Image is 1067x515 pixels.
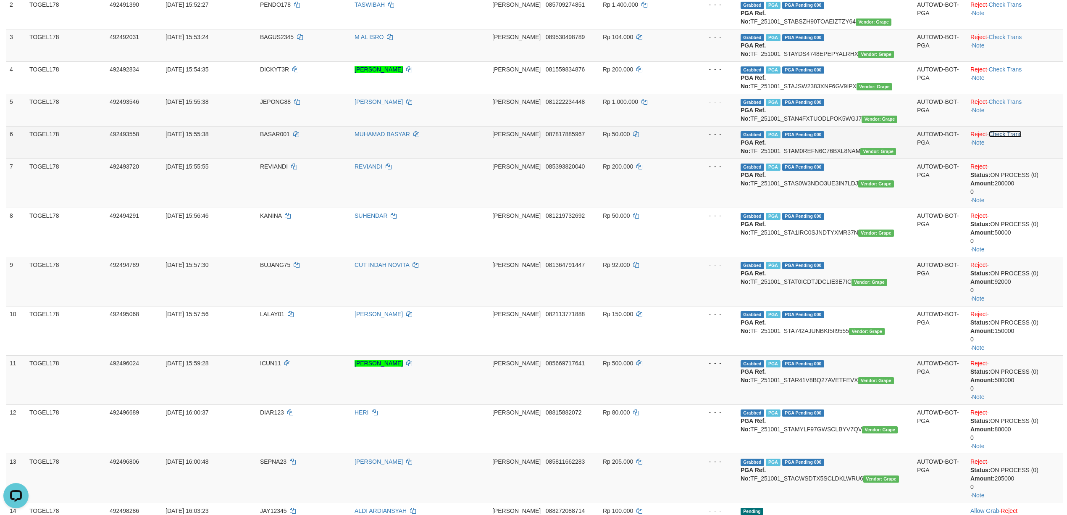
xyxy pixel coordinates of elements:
td: AUTOWD-BOT-PGA [914,61,967,94]
div: - - - [683,359,734,367]
span: PENDO178 [260,1,291,8]
a: Note [972,74,985,81]
a: REVIANDI [355,163,382,170]
td: · · [967,94,1063,126]
b: Amount: [970,229,995,236]
td: AUTOWD-BOT-PGA [914,454,967,503]
b: Status: [970,221,990,227]
b: Amount: [970,426,995,433]
a: [PERSON_NAME] [355,98,403,105]
span: 492496806 [110,458,139,465]
a: TASWIBAH [355,1,385,8]
span: Marked by bilcs1 [766,34,781,41]
div: - - - [683,211,734,220]
b: PGA Ref. No: [741,10,766,25]
b: Status: [970,319,990,326]
a: [PERSON_NAME] [355,458,403,465]
b: Amount: [970,475,995,482]
a: HERI [355,409,368,416]
div: - - - [683,0,734,9]
span: PGA Pending [782,459,824,466]
span: PGA Pending [782,66,824,74]
td: 3 [6,29,26,61]
b: Amount: [970,278,995,285]
td: TF_251001_STAS0W3NDO3UE3IN7LDJ [737,158,914,208]
td: TF_251001_STAN4FXTUODLPOK5WGJ7 [737,94,914,126]
span: PGA Pending [782,311,824,318]
a: Reject [970,212,987,219]
td: TOGEL178 [26,126,106,158]
span: Vendor URL: https://settle31.1velocity.biz [858,377,894,384]
b: PGA Ref. No: [741,270,766,285]
span: Vendor URL: https://settle31.1velocity.biz [858,180,894,188]
span: [DATE] 15:54:35 [166,66,208,73]
a: Note [972,139,985,146]
span: PGA Pending [782,164,824,171]
span: Copy 085669717641 to clipboard [546,360,585,367]
span: [PERSON_NAME] [492,458,541,465]
span: Rp 200.000 [603,163,633,170]
span: [DATE] 15:56:46 [166,212,208,219]
span: [DATE] 16:00:48 [166,458,208,465]
span: Rp 150.000 [603,311,633,317]
a: Check Trans [989,34,1022,40]
td: · · [967,355,1063,404]
span: Rp 92.000 [603,261,630,268]
td: · · [967,126,1063,158]
span: Pending [741,508,763,515]
span: Vendor URL: https://settle31.1velocity.biz [856,18,891,26]
td: TF_251001_STA1IRC0SJNDTYXMR37N [737,208,914,257]
td: AUTOWD-BOT-PGA [914,404,967,454]
td: 10 [6,306,26,355]
span: DICKYT3R [260,66,289,73]
td: 9 [6,257,26,306]
span: Rp 104.000 [603,34,633,40]
span: [PERSON_NAME] [492,163,541,170]
span: Copy 085709274851 to clipboard [546,1,585,8]
td: AUTOWD-BOT-PGA [914,355,967,404]
span: Rp 80.000 [603,409,630,416]
b: PGA Ref. No: [741,368,766,383]
td: TOGEL178 [26,61,106,94]
span: Marked by bilcs1 [766,409,781,417]
span: [DATE] 15:55:55 [166,163,208,170]
span: Rp 1.000.000 [603,98,638,105]
span: [PERSON_NAME] [492,311,541,317]
a: Reject [970,66,987,73]
b: Status: [970,368,990,375]
td: 6 [6,126,26,158]
td: TOGEL178 [26,29,106,61]
div: - - - [683,310,734,318]
td: · · [967,404,1063,454]
td: AUTOWD-BOT-PGA [914,208,967,257]
span: Vendor URL: https://settle31.1velocity.biz [862,116,897,123]
a: Check Trans [989,66,1022,73]
a: Reject [970,131,987,137]
td: TF_251001_STAYDS4748EPEPYALRHX [737,29,914,61]
a: Reject [970,409,987,416]
span: Rp 100.000 [603,507,633,514]
td: AUTOWD-BOT-PGA [914,29,967,61]
span: [DATE] 15:52:27 [166,1,208,8]
td: AUTOWD-BOT-PGA [914,158,967,208]
span: Marked by bilcs1 [766,164,781,171]
span: 492493720 [110,163,139,170]
a: Check Trans [989,1,1022,8]
a: CUT INDAH NOVITA [355,261,409,268]
td: 7 [6,158,26,208]
a: Note [972,394,985,400]
span: Grabbed [741,34,764,41]
b: PGA Ref. No: [741,74,766,90]
span: REVIANDI [260,163,288,170]
span: 492494291 [110,212,139,219]
a: Reject [1001,507,1017,514]
td: TF_251001_STAM0REFN6C76BXL8NAM [737,126,914,158]
b: Status: [970,172,990,178]
td: · · [967,158,1063,208]
span: Copy 081219732692 to clipboard [546,212,585,219]
a: M AL ISRO [355,34,384,40]
div: - - - [683,507,734,515]
div: - - - [683,33,734,41]
span: Marked by bilcs1 [766,311,781,318]
a: Note [972,107,985,114]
